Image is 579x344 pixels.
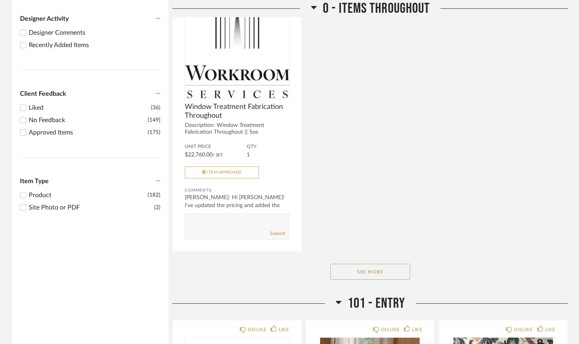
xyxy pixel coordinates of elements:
div: Description: Window Treatment Fabrication Throughout || See documents... [185,122,289,142]
button: Item Approved [185,166,259,178]
div: LIKE [279,326,289,334]
div: Product [29,190,148,200]
div: LIKE [545,326,555,334]
span: Item Type [20,178,49,184]
span: Item Approved [207,170,242,174]
span: $22,760.00 [185,152,213,158]
a: Submit [270,230,285,237]
div: LIKE [412,326,422,334]
button: See More [330,264,410,280]
span: Client Feedback [20,91,66,97]
div: [PERSON_NAME]: Hi [PERSON_NAME]! I've updated the pricing and added the updated quote bas... [185,194,289,217]
div: Recently Added Items [29,40,160,50]
span: / Set [213,153,223,157]
div: DISLIKE [248,326,267,334]
div: Site Photo or PDF [29,203,154,212]
div: (36) [151,103,160,113]
span: QTY [247,144,289,150]
span: Unit Price [185,144,247,150]
span: 1 [247,152,250,158]
span: 101 - Entry [348,295,405,312]
div: Designer Comments [29,28,160,38]
div: Liked [29,103,151,113]
div: DISLIKE [381,326,400,334]
div: Comments: [185,186,289,194]
div: Approved Items [29,128,148,137]
div: No Feedback [29,115,148,125]
div: DISLIKE [514,326,533,334]
span: Window Treatment Fabrication Throughout [185,103,289,120]
div: (149) [148,115,160,125]
div: (182) [148,190,160,200]
span: Designer Activity [20,16,69,22]
div: (2) [154,203,160,212]
div: (175) [148,128,160,137]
